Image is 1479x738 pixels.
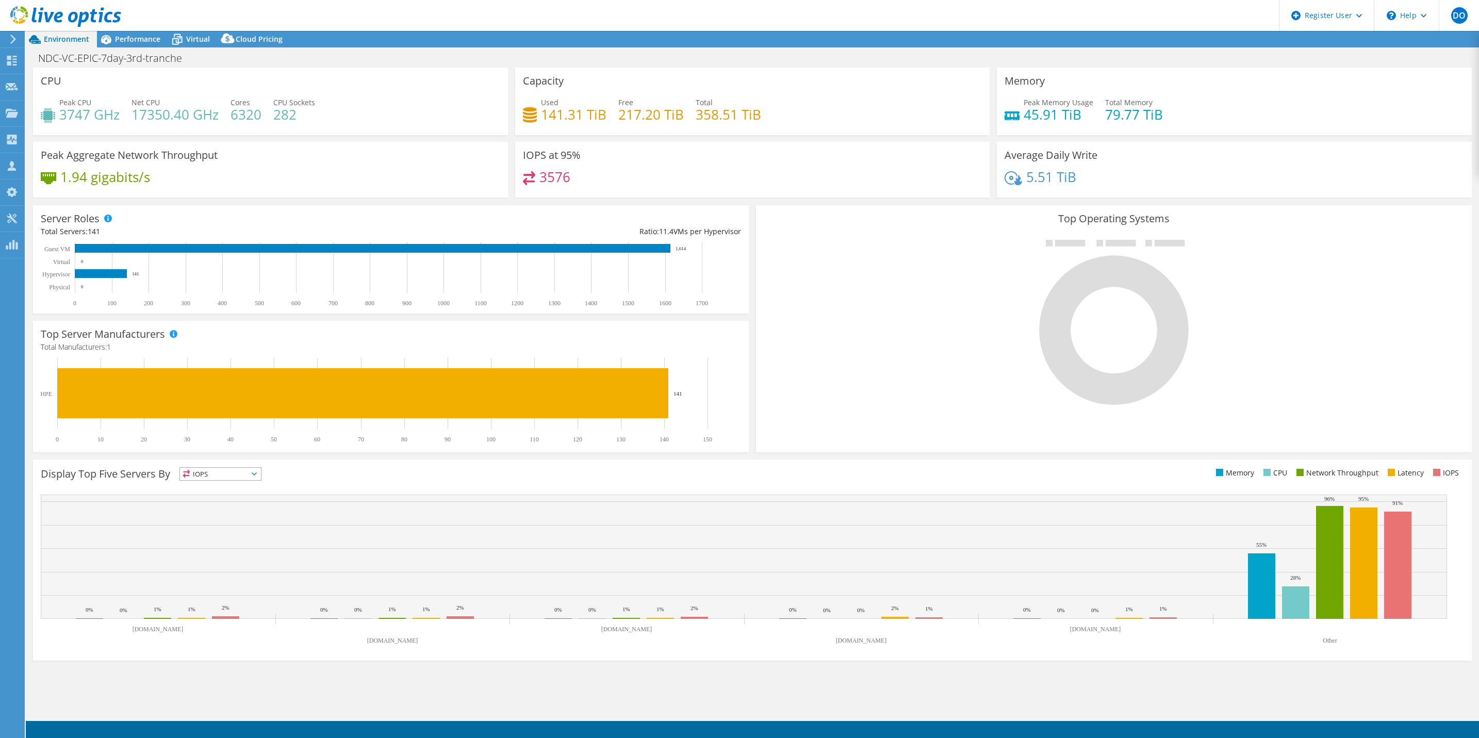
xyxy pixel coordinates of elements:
text: 0% [588,606,596,613]
h4: 45.91 TiB [1024,109,1093,120]
li: CPU [1261,467,1287,479]
span: Net CPU [132,97,160,107]
text: 1% [925,605,933,612]
text: 30 [184,436,190,443]
text: 0% [120,607,127,613]
text: 50 [271,436,277,443]
span: Performance [115,34,160,44]
text: 0% [354,606,362,613]
h4: 6320 [231,109,261,120]
text: [DOMAIN_NAME] [601,626,652,633]
text: 1300 [548,300,561,307]
text: 0% [1091,607,1099,613]
text: 20 [141,436,147,443]
text: 150 [703,436,712,443]
text: 2% [691,605,698,611]
h3: Top Operating Systems [764,213,1464,224]
span: IOPS [180,468,261,480]
h3: Top Server Manufacturers [41,329,165,340]
span: Virtual [186,34,210,44]
h3: CPU [41,75,61,87]
h4: 3576 [539,171,570,183]
h4: 17350.40 GHz [132,109,219,120]
h4: Total Manufacturers: [41,341,741,353]
text: 700 [328,300,338,307]
text: 1500 [622,300,634,307]
li: IOPS [1431,467,1459,479]
text: 1% [388,606,396,612]
text: 300 [181,300,190,307]
text: 0% [789,606,797,613]
text: Guest VM [44,245,70,253]
text: 400 [218,300,227,307]
text: 90 [445,436,451,443]
text: 800 [365,300,374,307]
text: 2% [456,604,464,611]
text: 28% [1290,575,1301,581]
h4: 5.51 TiB [1026,171,1076,183]
text: 141 [132,271,139,276]
text: Physical [49,284,70,291]
h4: 3747 GHz [59,109,120,120]
text: 600 [291,300,301,307]
span: DO [1451,7,1468,24]
text: 1% [622,606,630,612]
text: 0% [1057,607,1065,613]
h4: 282 [273,109,315,120]
span: Cores [231,97,250,107]
text: 80 [401,436,407,443]
span: Peak Memory Usage [1024,97,1093,107]
text: 2% [891,605,899,611]
span: 141 [88,226,100,236]
h3: Peak Aggregate Network Throughput [41,150,218,161]
h4: 217.20 TiB [618,109,684,120]
span: Cloud Pricing [236,34,283,44]
h4: 79.77 TiB [1105,109,1163,120]
text: 55% [1256,542,1267,548]
text: 1600 [659,300,671,307]
text: 1% [154,606,161,612]
text: 0% [857,607,865,613]
text: 1% [1159,605,1167,612]
text: 40 [227,436,234,443]
text: 0 [81,259,84,264]
div: Ratio: VMs per Hypervisor [391,226,741,237]
text: 95% [1358,496,1369,502]
text: 120 [573,436,582,443]
text: 1% [656,606,664,612]
text: Hypervisor [42,271,70,278]
text: Virtual [53,258,71,266]
text: 100 [107,300,117,307]
text: 0 [73,300,76,307]
text: 0% [823,607,831,613]
h4: 1.94 gigabits/s [60,171,150,183]
h3: Server Roles [41,213,100,224]
h3: IOPS at 95% [523,150,581,161]
text: 1400 [585,300,597,307]
span: CPU Sockets [273,97,315,107]
text: 1% [1125,606,1133,612]
text: 10 [97,436,104,443]
span: Environment [44,34,89,44]
text: 70 [358,436,364,443]
li: Network Throughput [1294,467,1378,479]
text: 0 [81,284,84,289]
text: 130 [616,436,626,443]
div: Total Servers: [41,226,391,237]
text: 1200 [511,300,523,307]
h3: Capacity [523,75,564,87]
span: Free [618,97,633,107]
span: Total [696,97,713,107]
h3: Average Daily Write [1005,150,1097,161]
text: 0% [320,606,328,613]
text: 110 [530,436,539,443]
text: Other [1323,637,1337,644]
text: HPE [40,390,52,398]
text: 900 [402,300,412,307]
text: 1100 [474,300,487,307]
text: 100 [486,436,496,443]
h1: NDC-VC-EPIC-7day-3rd-tranche [34,53,198,64]
span: Peak CPU [59,97,91,107]
text: 0% [1023,606,1031,613]
text: 0% [554,606,562,613]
